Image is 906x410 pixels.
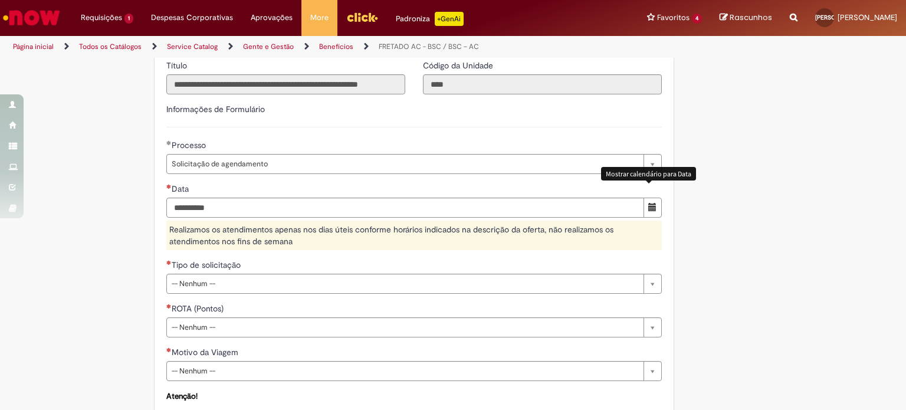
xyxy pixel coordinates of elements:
[346,8,378,26] img: click_logo_yellow_360x200.png
[243,42,294,51] a: Gente e Gestão
[166,104,265,114] label: Informações de Formulário
[838,12,897,22] span: [PERSON_NAME]
[379,42,479,51] a: FRETADO AC - BSC / BSC – AC
[9,36,595,58] ul: Trilhas de página
[13,42,54,51] a: Página inicial
[172,183,191,194] span: Data
[657,12,690,24] span: Favoritos
[166,184,172,189] span: Necessários
[166,198,644,218] input: Data
[172,260,243,270] span: Tipo de solicitação
[172,303,226,314] span: ROTA (Pontos)
[166,140,172,145] span: Obrigatório Preenchido
[815,14,861,21] span: [PERSON_NAME]
[166,391,198,401] strong: Atenção!
[730,12,772,23] span: Rascunhos
[167,42,218,51] a: Service Catalog
[172,140,208,150] span: Processo
[601,167,696,181] div: Mostrar calendário para Data
[166,60,189,71] label: Somente leitura - Título
[166,260,172,265] span: Necessários
[124,14,133,24] span: 1
[151,12,233,24] span: Despesas Corporativas
[644,198,662,218] button: Mostrar calendário para Data
[166,221,662,250] div: Realizamos os atendimentos apenas nos dias úteis conforme horários indicados na descrição da ofer...
[166,74,405,94] input: Título
[172,362,638,381] span: -- Nenhum --
[172,318,638,337] span: -- Nenhum --
[166,304,172,309] span: Necessários
[166,347,172,352] span: Necessários
[310,12,329,24] span: More
[423,60,495,71] label: Somente leitura - Código da Unidade
[81,12,122,24] span: Requisições
[172,155,638,173] span: Solicitação de agendamento
[251,12,293,24] span: Aprovações
[319,42,353,51] a: Benefícios
[423,74,662,94] input: Código da Unidade
[1,6,62,29] img: ServiceNow
[396,12,464,26] div: Padroniza
[692,14,702,24] span: 4
[172,347,241,357] span: Motivo da Viagem
[79,42,142,51] a: Todos os Catálogos
[435,12,464,26] p: +GenAi
[720,12,772,24] a: Rascunhos
[172,274,638,293] span: -- Nenhum --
